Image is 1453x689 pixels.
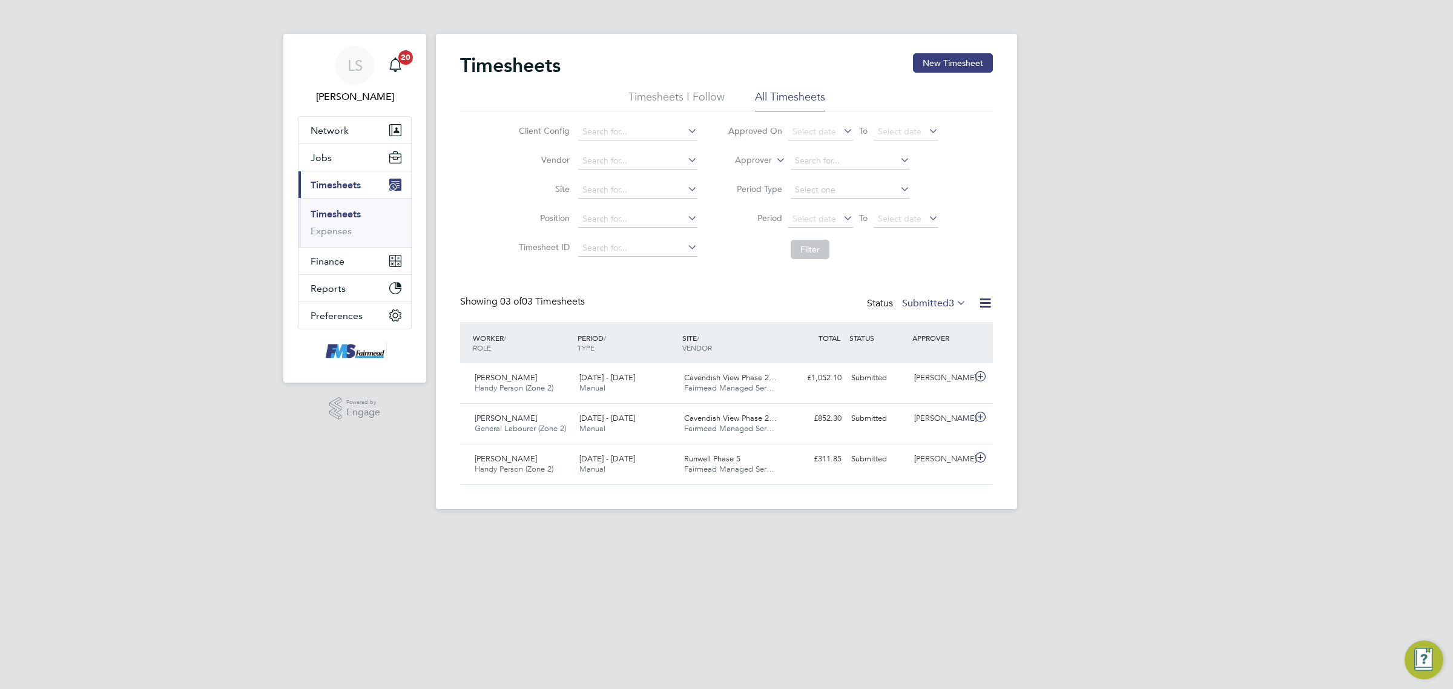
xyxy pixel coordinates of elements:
[311,255,344,267] span: Finance
[684,413,777,423] span: Cavendish View Phase 2…
[578,240,697,257] input: Search for...
[909,409,972,429] div: [PERSON_NAME]
[475,453,537,464] span: [PERSON_NAME]
[398,50,413,65] span: 20
[311,179,361,191] span: Timesheets
[579,372,635,383] span: [DATE] - [DATE]
[902,297,966,309] label: Submitted
[298,46,412,104] a: LS[PERSON_NAME]
[283,34,426,383] nav: Main navigation
[579,453,635,464] span: [DATE] - [DATE]
[855,210,871,226] span: To
[473,343,491,352] span: ROLE
[311,152,332,163] span: Jobs
[475,413,537,423] span: [PERSON_NAME]
[846,368,909,388] div: Submitted
[783,409,846,429] div: £852.30
[1405,641,1443,679] button: Engage Resource Center
[311,225,352,237] a: Expenses
[298,171,411,198] button: Timesheets
[298,341,412,361] a: Go to home page
[604,333,606,343] span: /
[298,302,411,329] button: Preferences
[470,327,575,358] div: WORKER
[579,413,635,423] span: [DATE] - [DATE]
[298,117,411,143] button: Network
[878,213,921,224] span: Select date
[311,125,349,136] span: Network
[783,449,846,469] div: £311.85
[515,125,570,136] label: Client Config
[298,144,411,171] button: Jobs
[684,372,777,383] span: Cavendish View Phase 2…
[679,327,784,358] div: SITE
[909,368,972,388] div: [PERSON_NAME]
[878,126,921,137] span: Select date
[909,327,972,349] div: APPROVER
[846,409,909,429] div: Submitted
[475,383,553,393] span: Handy Person (Zone 2)
[515,183,570,194] label: Site
[684,383,774,393] span: Fairmead Managed Ser…
[346,407,380,418] span: Engage
[846,327,909,349] div: STATUS
[791,240,829,259] button: Filter
[578,153,697,170] input: Search for...
[792,213,836,224] span: Select date
[298,90,412,104] span: Lawrence Schott
[728,125,782,136] label: Approved On
[717,154,772,166] label: Approver
[323,341,387,361] img: f-mead-logo-retina.png
[504,333,506,343] span: /
[728,213,782,223] label: Period
[383,46,407,85] a: 20
[311,283,346,294] span: Reports
[579,383,605,393] span: Manual
[682,343,712,352] span: VENDOR
[515,213,570,223] label: Position
[579,464,605,474] span: Manual
[819,333,840,343] span: TOTAL
[460,53,561,77] h2: Timesheets
[783,368,846,388] div: £1,052.10
[755,90,825,111] li: All Timesheets
[475,372,537,383] span: [PERSON_NAME]
[684,464,774,474] span: Fairmead Managed Ser…
[311,310,363,321] span: Preferences
[728,183,782,194] label: Period Type
[515,154,570,165] label: Vendor
[684,453,740,464] span: Runwell Phase 5
[346,397,380,407] span: Powered by
[298,248,411,274] button: Finance
[298,275,411,302] button: Reports
[475,464,553,474] span: Handy Person (Zone 2)
[792,126,836,137] span: Select date
[867,295,969,312] div: Status
[475,423,566,434] span: General Labourer (Zone 2)
[909,449,972,469] div: [PERSON_NAME]
[500,295,522,308] span: 03 of
[791,182,910,199] input: Select one
[697,333,699,343] span: /
[578,182,697,199] input: Search for...
[311,208,361,220] a: Timesheets
[855,123,871,139] span: To
[628,90,725,111] li: Timesheets I Follow
[298,198,411,247] div: Timesheets
[460,295,587,308] div: Showing
[329,397,381,420] a: Powered byEngage
[578,124,697,140] input: Search for...
[515,242,570,252] label: Timesheet ID
[348,58,363,73] span: LS
[578,343,595,352] span: TYPE
[500,295,585,308] span: 03 Timesheets
[575,327,679,358] div: PERIOD
[791,153,910,170] input: Search for...
[578,211,697,228] input: Search for...
[846,449,909,469] div: Submitted
[684,423,774,434] span: Fairmead Managed Ser…
[913,53,993,73] button: New Timesheet
[949,297,954,309] span: 3
[579,423,605,434] span: Manual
